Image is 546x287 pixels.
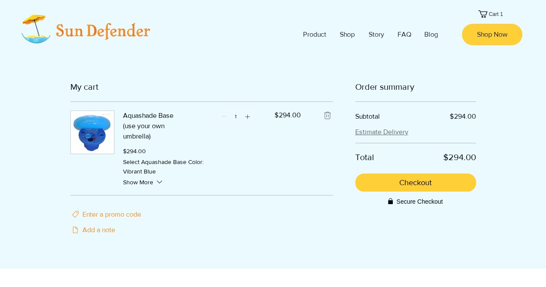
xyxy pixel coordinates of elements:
img: Sun_Defender.png [13,10,151,47]
button: Increment [242,111,252,122]
button: Checkout [355,173,476,192]
nav: Site [283,24,457,45]
p: Shop [335,24,359,45]
span: Checkout [399,179,432,186]
button: Decrement [219,111,229,122]
a: Cart with 1 items [478,10,506,18]
dd: $294.00 [443,149,476,165]
p: Product [299,24,331,45]
a: Shop Now [462,24,522,45]
h1: My cart [70,81,333,93]
p: FAQ [393,24,416,45]
button: Add a note [70,225,221,235]
dt: Subtotal [355,110,450,123]
dd: $294.00 [450,110,476,123]
a: Story [362,24,391,45]
span: Shop Now [477,30,508,39]
p: Story [364,24,388,45]
text: Cart [489,11,499,17]
a: FAQ [391,24,417,45]
span: Add a note [82,225,115,235]
a: Product [296,24,333,45]
span: Select Aquashade Base Color: Vibrant Blue [123,158,204,175]
button: Enter a promo code [70,209,221,220]
button: Estimate Delivery [355,127,408,137]
img: Aquashade Base (use your own umbrella) [71,111,114,154]
span: Total [355,152,374,162]
span: Show More [123,178,153,187]
span: Secure Checkout [396,197,442,206]
button: remove Aquashade Base (use your own umbrella) from the cart [322,110,333,122]
fieldset: Quantity [218,110,253,123]
span: $294.00 [123,147,146,155]
a: Aquashade Base (use your own umbrella) [123,110,184,142]
a: Blog [417,24,445,45]
text: 1 [500,11,503,17]
p: Blog [420,24,442,45]
span: Enter a promo code [82,209,141,220]
button: Show More [123,178,218,187]
a: Shop [333,24,362,45]
div: $294.00 [275,110,301,120]
h2: Order summary [355,72,476,102]
input: Choose quantity [229,111,242,122]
